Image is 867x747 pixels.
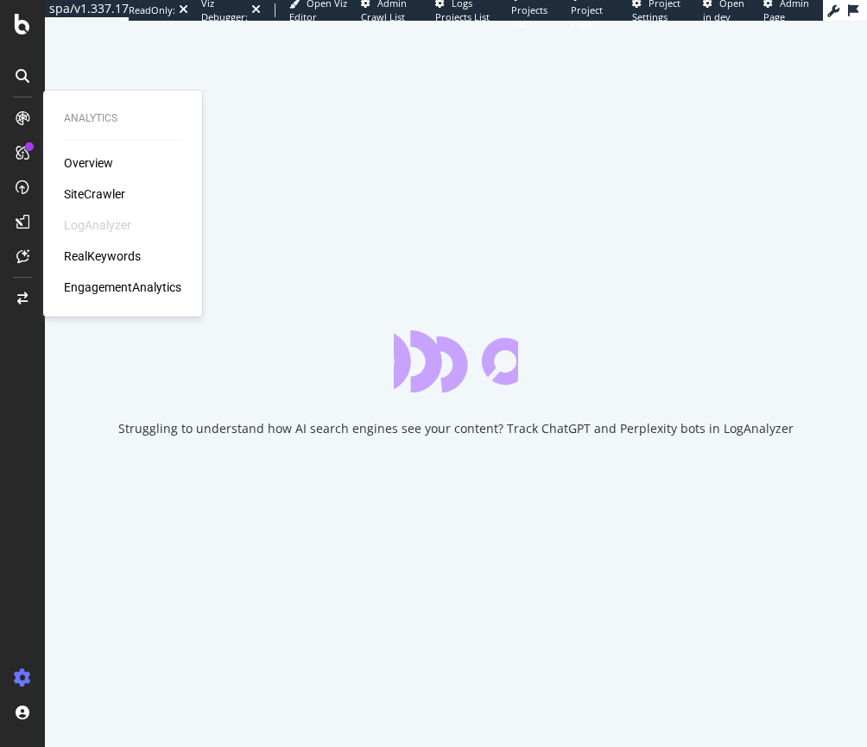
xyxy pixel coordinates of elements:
[64,185,125,203] a: SiteCrawler
[64,217,131,234] div: LogAnalyzer
[64,279,181,296] a: EngagementAnalytics
[394,330,518,392] div: animation
[511,3,547,30] span: Projects List
[64,111,181,126] div: Analytics
[129,3,175,17] div: ReadOnly:
[64,248,141,265] a: RealKeywords
[571,3,603,30] span: Project Page
[64,154,113,172] a: Overview
[118,420,794,437] div: Struggling to understand how AI search engines see your content? Track ChatGPT and Perplexity bot...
